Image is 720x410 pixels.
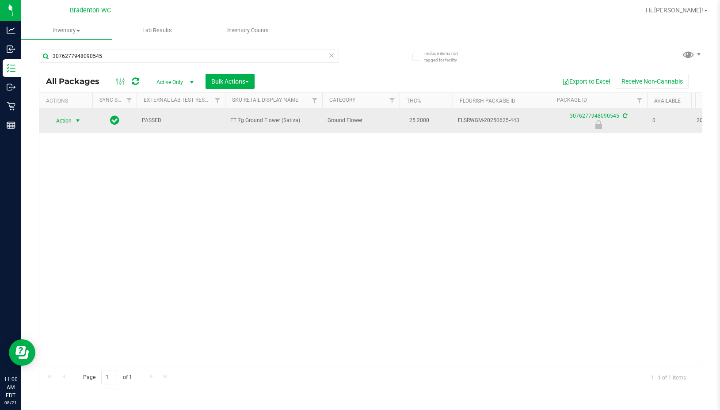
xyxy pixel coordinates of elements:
[230,116,317,125] span: FT 7g Ground Flower (Sativa)
[46,77,108,86] span: All Packages
[460,98,515,104] a: Flourish Package ID
[632,93,647,108] a: Filter
[458,116,545,125] span: FLSRWGM-20250625-443
[39,50,339,63] input: Search Package ID, Item Name, SKU, Lot or Part Number...
[76,371,139,384] span: Page of 1
[652,116,686,125] span: 0
[644,371,693,384] span: 1 - 1 of 1 items
[70,7,111,14] span: Bradenton WC
[211,78,249,85] span: Bulk Actions
[142,116,220,125] span: PASSED
[621,113,627,119] span: Sync from Compliance System
[215,27,281,34] span: Inventory Counts
[616,74,689,89] button: Receive Non-Cannabis
[7,121,15,130] inline-svg: Reports
[99,97,133,103] a: Sync Status
[7,83,15,92] inline-svg: Outbound
[7,26,15,34] inline-svg: Analytics
[232,97,298,103] a: Sku Retail Display Name
[385,93,400,108] a: Filter
[72,115,84,127] span: select
[308,93,322,108] a: Filter
[7,102,15,111] inline-svg: Retail
[4,399,17,406] p: 08/21
[9,339,35,366] iframe: Resource center
[206,74,255,89] button: Bulk Actions
[112,21,202,40] a: Lab Results
[549,120,648,129] div: Newly Received
[329,97,355,103] a: Category
[570,113,619,119] a: 3076277948090545
[328,116,394,125] span: Ground Flower
[654,98,681,104] a: Available
[144,97,213,103] a: External Lab Test Result
[210,93,225,108] a: Filter
[101,371,117,384] input: 1
[21,27,112,34] span: Inventory
[110,114,119,126] span: In Sync
[405,114,434,127] span: 25.2000
[122,93,137,108] a: Filter
[557,97,587,103] a: Package ID
[7,64,15,73] inline-svg: Inventory
[4,376,17,399] p: 11:00 AM EDT
[130,27,184,34] span: Lab Results
[424,50,469,63] span: Include items not tagged for facility
[407,98,421,104] a: THC%
[46,98,89,104] div: Actions
[202,21,293,40] a: Inventory Counts
[48,115,72,127] span: Action
[328,50,335,61] span: Clear
[556,74,616,89] button: Export to Excel
[646,7,703,14] span: Hi, [PERSON_NAME]!
[21,21,112,40] a: Inventory
[7,45,15,54] inline-svg: Inbound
